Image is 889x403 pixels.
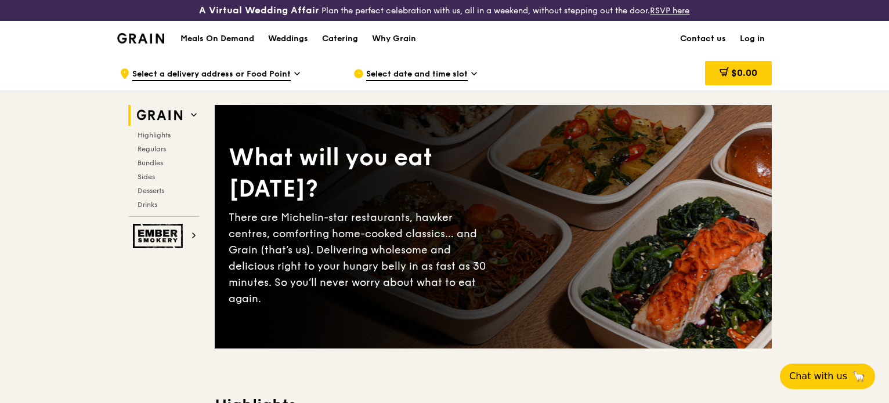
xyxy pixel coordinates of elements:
[138,145,166,153] span: Regulars
[138,131,171,139] span: Highlights
[133,105,186,126] img: Grain web logo
[372,21,416,56] div: Why Grain
[731,67,757,78] span: $0.00
[366,68,468,81] span: Select date and time slot
[117,33,164,43] img: Grain
[138,173,155,181] span: Sides
[733,21,772,56] a: Log in
[261,21,315,56] a: Weddings
[132,68,291,81] span: Select a delivery address or Food Point
[229,142,493,205] div: What will you eat [DATE]?
[673,21,733,56] a: Contact us
[852,369,866,383] span: 🦙
[138,159,163,167] span: Bundles
[138,201,157,209] span: Drinks
[138,187,164,195] span: Desserts
[148,5,740,16] div: Plan the perfect celebration with us, all in a weekend, without stepping out the door.
[780,364,875,389] button: Chat with us🦙
[117,20,164,55] a: GrainGrain
[322,21,358,56] div: Catering
[229,209,493,307] div: There are Michelin-star restaurants, hawker centres, comforting home-cooked classics… and Grain (...
[365,21,423,56] a: Why Grain
[315,21,365,56] a: Catering
[199,5,319,16] h3: A Virtual Wedding Affair
[180,33,254,45] h1: Meals On Demand
[133,224,186,248] img: Ember Smokery web logo
[268,21,308,56] div: Weddings
[650,6,689,16] a: RSVP here
[789,369,847,383] span: Chat with us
